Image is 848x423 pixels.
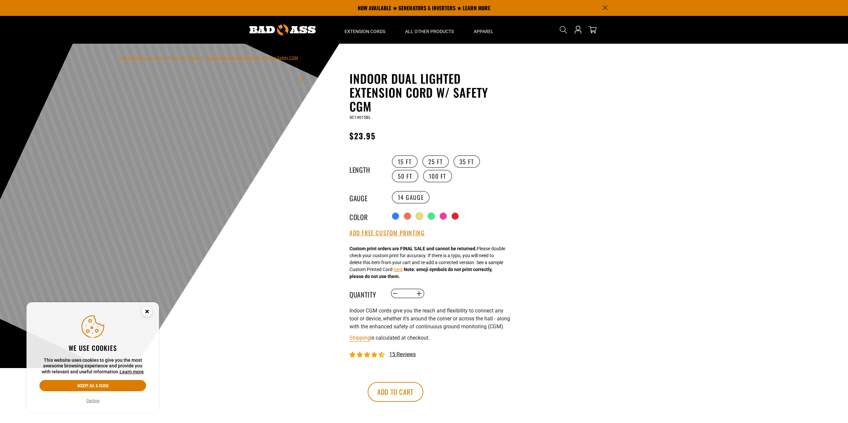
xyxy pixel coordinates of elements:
div: is calculated at checkout. [349,333,512,342]
strong: Custom print orders are FINAL SALE and cannot be returned. [349,246,477,251]
nav: breadcrumbs [119,54,298,62]
span: Indoor Dual Lighted Extension Cord w/ Safety CGM [207,56,298,60]
button: here [394,266,402,273]
legend: Gauge [349,193,383,202]
summary: All Other Products [395,16,464,44]
summary: Search [558,24,569,35]
label: Quantity [349,289,383,298]
span: › [204,56,206,60]
a: Shipping [349,335,370,341]
a: Return to Collection [168,56,203,60]
span: › [165,56,167,60]
label: 25 FT [422,155,449,168]
a: Learn more [120,369,144,374]
label: 35 FT [453,155,480,168]
p: This website uses cookies to give you the most awesome browsing experience and provide you with r... [39,357,146,375]
span: Extension Cords [344,28,385,34]
aside: Cookie Consent [26,302,159,413]
label: 15 FT [392,155,418,168]
span: Indoor CGM cords give you the reach and flexibility to connect any tool or device, whether it’s a... [349,307,510,330]
img: Bad Ass Extension Cords [249,24,316,35]
button: Add to cart [368,382,423,402]
span: SC14015BL [349,115,371,120]
span: 4.40 stars [349,352,386,358]
a: Next [299,75,305,82]
summary: Apparel [464,16,503,44]
button: Accept all & close [39,380,146,391]
label: 14 Gauge [392,191,430,204]
span: $23.95 [349,130,376,142]
h1: Indoor Dual Lighted Extension Cord w/ Safety CGM [349,71,512,113]
span: Apparel [474,28,494,34]
h2: We use cookies [39,344,146,352]
a: Bad Ass Extension Cords [119,56,164,60]
button: Add Free Custom Printing [349,229,425,237]
summary: Extension Cords [335,16,395,44]
div: Please double check your custom print for accuracy. If there is a typo, you will need to delete t... [349,245,505,280]
button: Decline [84,398,101,404]
strong: Note: emoji symbols do not print correctly, please do not use them. [349,267,492,279]
label: 50 FT [392,170,418,182]
span: All Other Products [405,28,454,34]
label: 100 FT [423,170,452,182]
span: 15 reviews [389,351,416,357]
legend: Length [349,164,383,173]
legend: Color [349,212,383,220]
